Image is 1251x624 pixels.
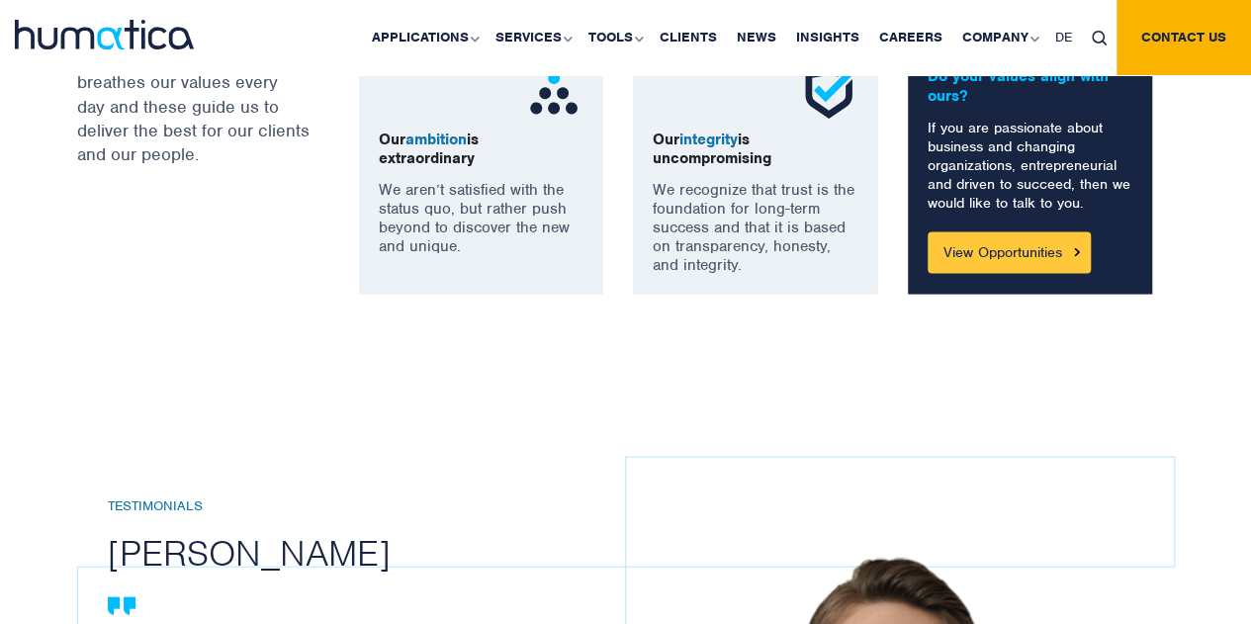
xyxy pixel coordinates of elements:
[108,497,655,514] h6: Testimonials
[653,130,858,167] p: Our is uncompromising
[928,118,1133,212] p: If you are passionate about business and changing organizations, entrepreneurial and driven to su...
[379,180,584,255] p: We aren’t satisfied with the status quo, but rather push beyond to discover the new and unique.
[1074,247,1080,256] img: Button
[679,129,738,148] span: integrity
[379,130,584,167] p: Our is extraordinary
[108,529,655,575] h2: [PERSON_NAME]
[524,63,583,123] img: ico
[928,231,1091,273] a: View Opportunities
[653,180,858,274] p: We recognize that trust is the foundation for long-term success and that it is based on transpare...
[15,20,194,49] img: logo
[1055,29,1072,45] span: DE
[405,129,467,148] span: ambition
[1092,31,1107,45] img: search_icon
[799,63,858,123] img: ico
[928,67,1133,105] p: Do your values align with ours?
